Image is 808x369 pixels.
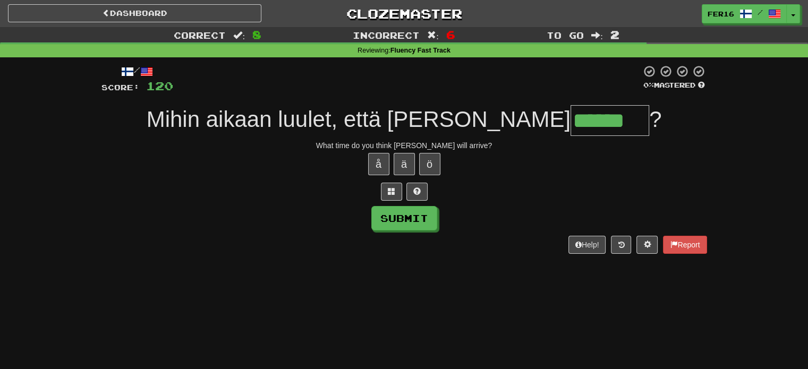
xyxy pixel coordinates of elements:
button: Help! [568,236,606,254]
a: Dashboard [8,4,261,22]
button: Report [663,236,707,254]
span: 0 % [643,81,654,89]
span: 2 [610,28,619,41]
a: Fer16 / [702,4,787,23]
div: Mastered [641,81,707,90]
button: Round history (alt+y) [611,236,631,254]
span: 8 [252,28,261,41]
button: Switch sentence to multiple choice alt+p [381,183,402,201]
button: Submit [371,206,437,230]
span: 120 [146,79,173,92]
div: What time do you think [PERSON_NAME] will arrive? [101,140,707,151]
span: To go [547,30,584,40]
button: Single letter hint - you only get 1 per sentence and score half the points! alt+h [406,183,428,201]
span: Mihin aikaan luulet, että [PERSON_NAME] [147,107,571,132]
span: : [591,31,603,40]
span: : [233,31,245,40]
button: ä [394,153,415,175]
span: Fer16 [708,9,734,19]
span: : [427,31,439,40]
button: å [368,153,389,175]
a: Clozemaster [277,4,531,23]
strong: Fluency Fast Track [390,47,450,54]
div: / [101,65,173,78]
span: / [758,8,763,16]
span: Score: [101,83,140,92]
button: ö [419,153,440,175]
span: 6 [446,28,455,41]
span: Incorrect [353,30,420,40]
span: Correct [174,30,226,40]
span: ? [649,107,661,132]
